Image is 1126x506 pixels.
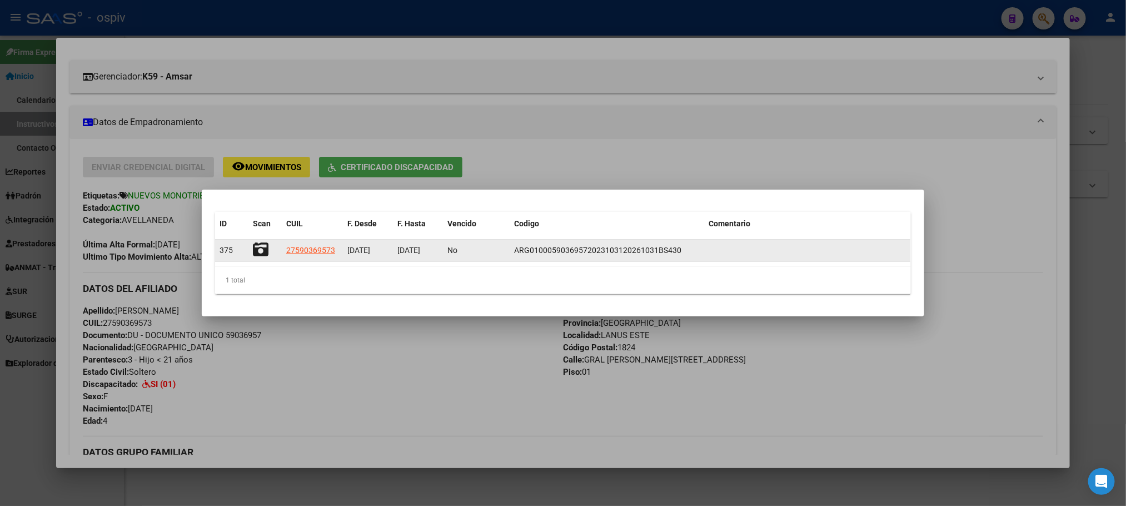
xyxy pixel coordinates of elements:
div: Open Intercom Messenger [1088,468,1115,495]
datatable-header-cell: Codigo [510,212,705,236]
span: Scan [253,219,271,228]
datatable-header-cell: Vencido [443,212,510,236]
span: F. Desde [347,219,377,228]
datatable-header-cell: CUIL [282,212,343,236]
datatable-header-cell: F. Hasta [393,212,443,236]
span: Codigo [514,219,539,228]
span: ID [220,219,227,228]
span: F. Hasta [397,219,426,228]
span: [DATE] [397,246,420,255]
datatable-header-cell: ID [215,212,248,236]
datatable-header-cell: Comentario [705,212,911,236]
span: No [447,246,457,255]
datatable-header-cell: Scan [248,212,282,236]
span: 375 [220,246,233,255]
span: Comentario [709,219,751,228]
div: 1 total [215,266,911,294]
span: CUIL [286,219,303,228]
datatable-header-cell: F. Desde [343,212,393,236]
span: ARG01000590369572023103120261031BS430 [514,246,681,255]
span: 27590369573 [286,246,335,255]
span: [DATE] [347,246,370,255]
span: Vencido [447,219,476,228]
